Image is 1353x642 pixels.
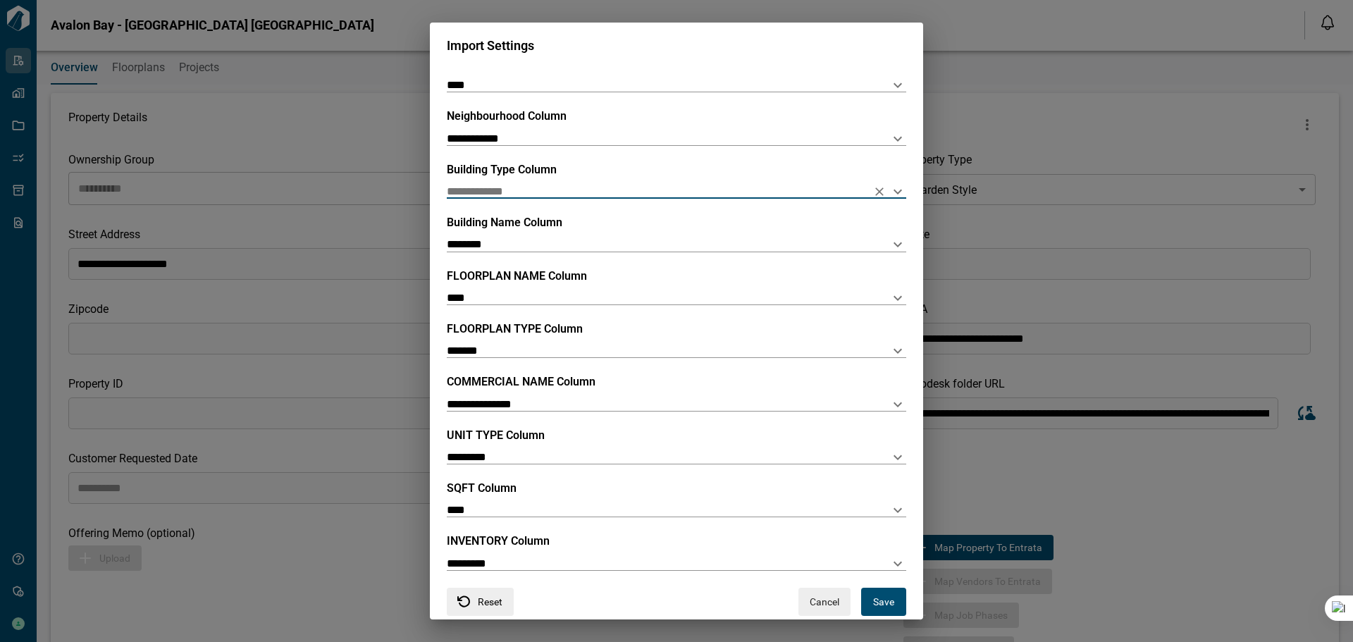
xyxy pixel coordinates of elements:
[447,38,534,53] span: Import Settings
[447,109,567,123] span: Neighbourhood Column
[888,182,908,202] button: Open
[447,534,550,548] span: INVENTORY Column
[447,216,562,229] span: Building Name Column
[888,395,908,414] button: Open
[447,428,545,442] span: UNIT TYPE Column
[861,588,906,616] button: Save
[447,588,514,616] button: Reset
[888,447,908,467] button: Open
[888,554,908,574] button: Open
[888,235,908,254] button: Open
[447,269,587,283] span: FLOORPLAN NAME Column
[888,75,908,95] button: Open
[888,341,908,361] button: Open
[447,322,583,335] span: FLOORPLAN TYPE Column
[888,500,908,520] button: Open
[888,288,908,308] button: Open
[888,129,908,149] button: Open
[447,481,517,495] span: SQFT Column
[447,163,557,176] span: Building Type Column
[798,588,851,616] button: Cancel
[447,375,595,388] span: COMMERCIAL NAME Column
[870,182,889,202] button: Clear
